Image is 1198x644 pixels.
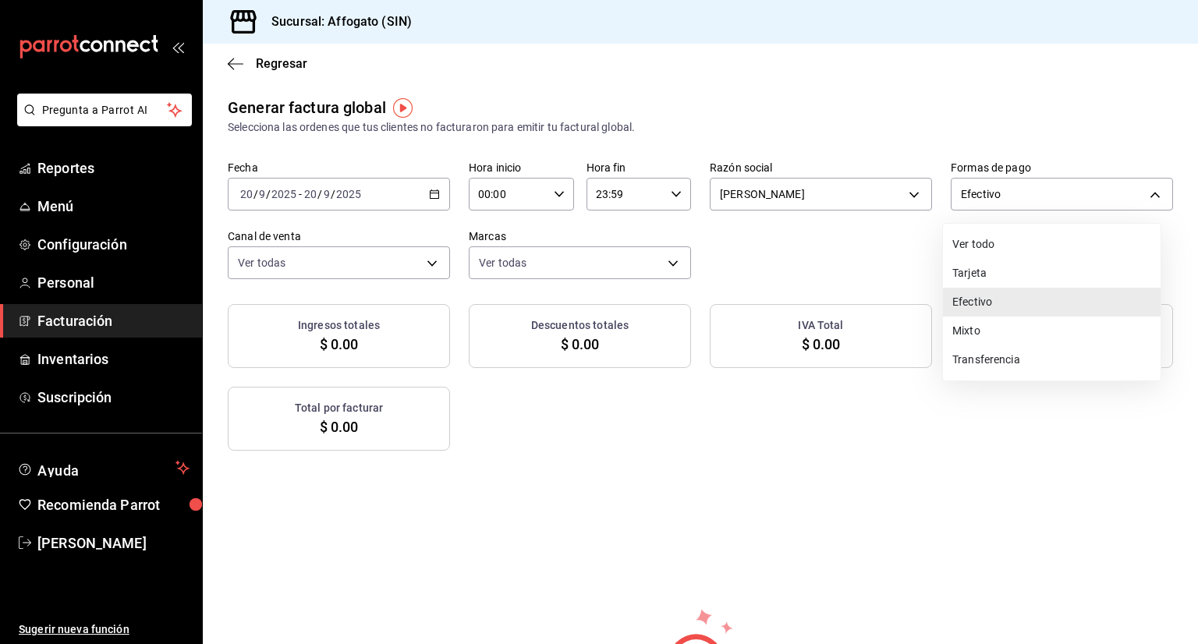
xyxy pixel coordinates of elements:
li: Transferencia [943,345,1161,374]
li: Efectivo [943,288,1161,317]
li: Mixto [943,317,1161,345]
li: Ver todo [943,230,1161,259]
li: Tarjeta [943,259,1161,288]
img: Tooltip marker [393,98,413,118]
